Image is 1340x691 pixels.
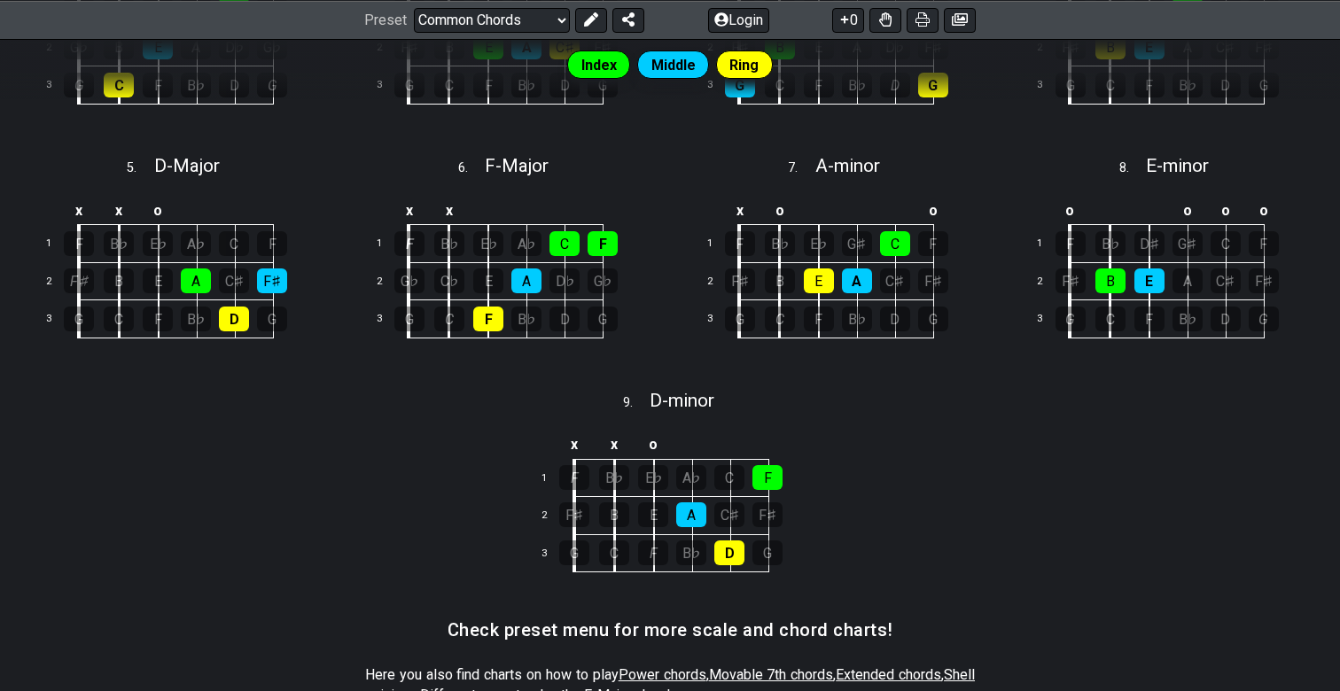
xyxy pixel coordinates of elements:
div: G♯ [1172,231,1203,256]
span: Middle [651,52,696,78]
div: B [599,502,629,527]
div: F [64,231,94,256]
td: x [430,196,470,225]
div: C [765,307,795,331]
div: F [638,540,668,565]
div: C♭ [434,268,464,293]
div: B [765,268,795,293]
div: A♭ [511,231,541,256]
div: B♭ [842,307,872,331]
button: Edit Preset [575,7,607,32]
td: 1 [366,225,409,263]
div: E♭ [804,231,834,256]
td: 2 [366,262,409,300]
span: Extended chords [836,666,941,683]
td: 1 [1027,225,1070,263]
div: A [1172,268,1203,293]
div: A [181,268,211,293]
div: D [219,307,249,331]
td: 1 [35,225,78,263]
select: Preset [414,7,570,32]
div: F♯ [1249,268,1279,293]
div: F [143,307,173,331]
div: G [918,307,948,331]
td: 3 [366,300,409,338]
span: Power chords [619,666,706,683]
div: B♭ [434,231,464,256]
div: F [1249,231,1279,256]
div: G [1249,307,1279,331]
td: 2 [35,262,78,300]
button: Create image [944,7,976,32]
span: A - minor [815,155,880,176]
button: Share Preset [612,7,644,32]
div: C♯ [1211,268,1241,293]
td: 3 [532,534,574,572]
div: G [394,307,425,331]
div: G [752,540,783,565]
span: Index [581,52,617,78]
td: o [634,430,673,459]
div: G♭ [394,268,425,293]
div: D [714,540,744,565]
div: C [104,307,134,331]
div: G [725,307,755,331]
td: o [1050,196,1091,225]
div: C [599,540,629,565]
div: B♭ [765,231,795,256]
td: 1 [697,225,739,263]
td: 3 [35,300,78,338]
span: F - Major [485,155,549,176]
div: A [511,268,541,293]
div: B [104,268,134,293]
span: D - Major [154,155,220,176]
div: C [434,307,464,331]
span: Ring [729,52,759,78]
div: F♯ [918,268,948,293]
div: F♯ [752,502,783,527]
div: E [143,268,173,293]
div: E♭ [638,465,668,490]
td: 2 [697,262,739,300]
td: o [1168,196,1206,225]
div: F♯ [725,268,755,293]
div: C [1095,307,1126,331]
div: D [1211,307,1241,331]
div: F [257,231,287,256]
td: x [720,196,760,225]
button: Login [708,7,769,32]
span: 9 . [623,393,650,413]
button: Toggle Dexterity for all fretkits [869,7,901,32]
td: x [389,196,430,225]
div: D♯ [1134,231,1165,256]
td: 1 [532,459,574,497]
div: F [918,231,948,256]
div: B [1095,268,1126,293]
div: F [588,231,618,256]
div: G [1056,307,1086,331]
span: Preset [364,12,407,28]
td: x [554,430,595,459]
div: F [473,307,503,331]
div: E♭ [473,231,503,256]
div: C♯ [219,268,249,293]
div: G♭ [588,268,618,293]
span: 6 . [458,159,485,178]
div: E [1134,268,1165,293]
td: 2 [1027,262,1070,300]
div: B♭ [104,231,134,256]
td: o [1244,196,1282,225]
div: G♯ [842,231,872,256]
div: F♯ [559,502,589,527]
div: E [804,268,834,293]
div: F [394,231,425,256]
div: G [64,307,94,331]
div: B♭ [511,307,541,331]
span: E - minor [1146,155,1209,176]
button: 0 [832,7,864,32]
td: o [138,196,177,225]
div: A [842,268,872,293]
div: B♭ [676,540,706,565]
div: A♭ [676,465,706,490]
div: B♭ [1095,231,1126,256]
